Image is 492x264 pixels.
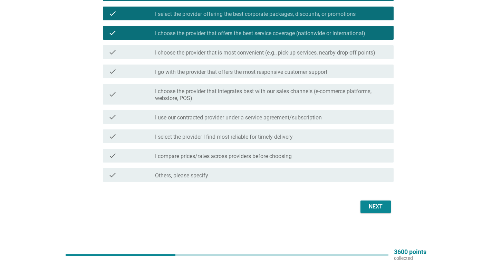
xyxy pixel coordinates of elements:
div: Next [366,203,385,211]
label: I select the provider offering the best corporate packages, discounts, or promotions [155,11,356,18]
p: collected [394,255,426,261]
label: I go with the provider that offers the most responsive customer support [155,69,327,76]
label: I choose the provider that offers the best service coverage (nationwide or international) [155,30,365,37]
label: Others, please specify [155,172,208,179]
i: check [108,9,117,18]
i: check [108,171,117,179]
label: I compare prices/rates across providers before choosing [155,153,292,160]
p: 3600 points [394,249,426,255]
i: check [108,29,117,37]
i: check [108,87,117,102]
label: I choose the provider that is most convenient (e.g., pick-up services, nearby drop-off points) [155,49,375,56]
label: I select the provider I find most reliable for timely delivery [155,134,293,140]
label: I use our contracted provider under a service agreement/subscription [155,114,322,121]
i: check [108,48,117,56]
i: check [108,132,117,140]
button: Next [360,201,391,213]
i: check [108,67,117,76]
i: check [108,113,117,121]
i: check [108,151,117,160]
label: I choose the provider that integrates best with our sales channels (e-commerce platforms, webstor... [155,88,388,102]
